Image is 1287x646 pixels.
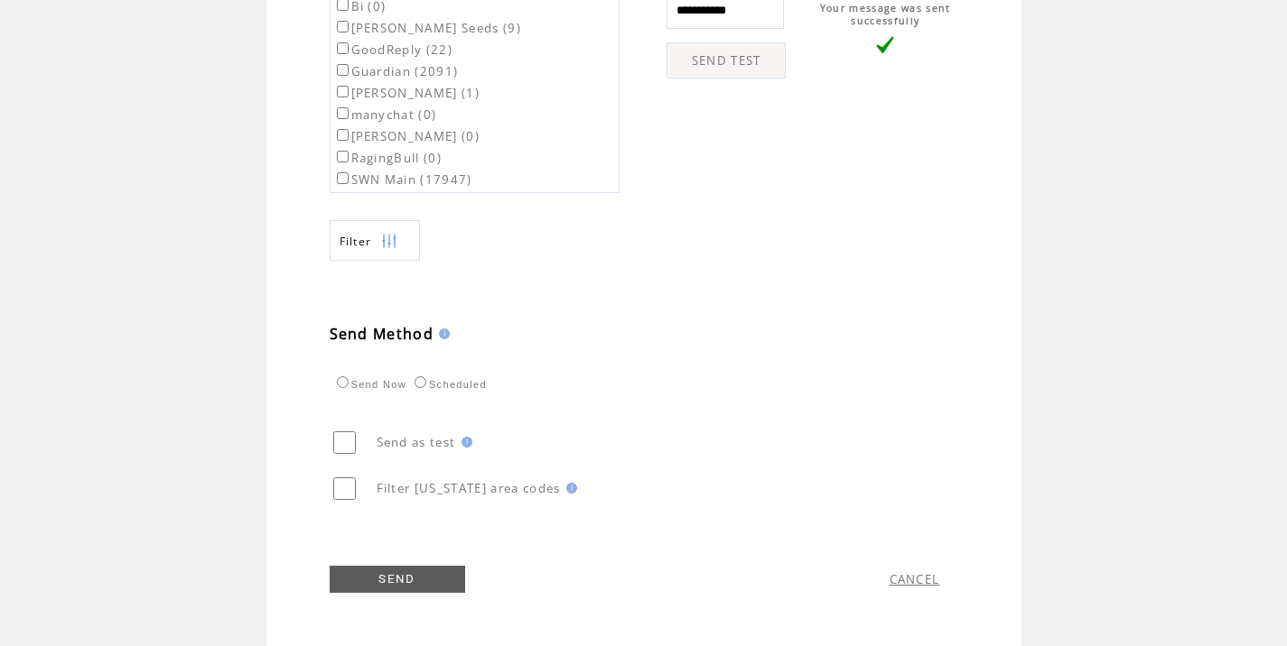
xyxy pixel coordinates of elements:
[434,328,450,339] img: help.gif
[333,85,480,101] label: [PERSON_NAME] (1)
[410,379,487,390] label: Scheduled
[337,172,349,184] input: SWN Main (17947)
[820,2,951,27] span: Your message was sent successfully
[381,221,397,262] img: filters.png
[337,151,349,162] input: RagingBull (0)
[333,63,459,79] label: Guardian (2091)
[333,150,443,166] label: RagingBull (0)
[377,434,456,450] span: Send as test
[337,64,349,76] input: Guardian (2091)
[337,21,349,32] input: [PERSON_NAME] Seeds (9)
[337,129,349,141] input: [PERSON_NAME] (0)
[876,36,894,54] img: vLarge.png
[337,376,349,388] input: Send Now
[890,571,940,587] a: CANCEL
[340,234,372,249] span: Show filters
[561,483,577,494] img: help.gif
[333,171,472,188] label: SWN Main (17947)
[456,437,472,448] img: help.gif
[333,42,453,58] label: GoodReply (22)
[330,324,434,344] span: Send Method
[337,86,349,97] input: [PERSON_NAME] (1)
[333,20,522,36] label: [PERSON_NAME] Seeds (9)
[415,376,426,388] input: Scheduled
[332,379,406,390] label: Send Now
[667,42,786,78] a: SEND TEST
[333,128,480,144] label: [PERSON_NAME] (0)
[333,106,437,123] label: manychat (0)
[337,107,349,119] input: manychat (0)
[377,480,561,496] span: Filter [US_STATE] area codes
[330,566,465,593] a: SEND
[330,220,420,261] a: Filter
[337,42,349,54] input: GoodReply (22)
